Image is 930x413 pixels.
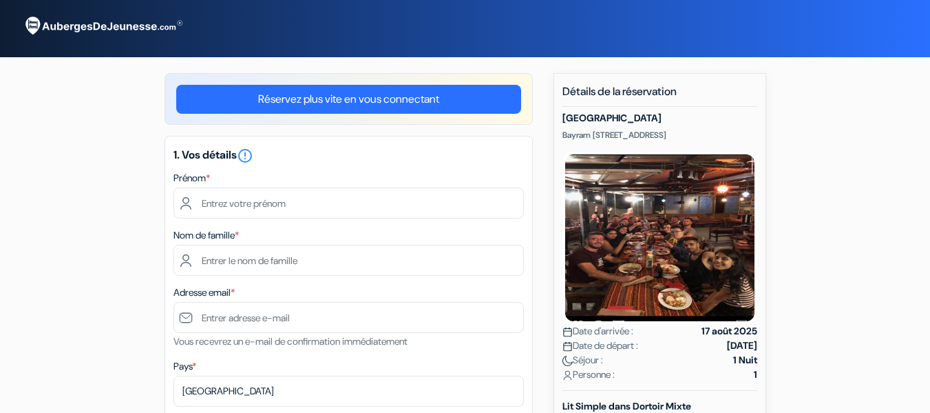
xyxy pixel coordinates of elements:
p: Bayram [STREET_ADDRESS] [562,130,757,141]
img: calendar.svg [562,327,573,337]
i: error_outline [237,148,253,164]
strong: 1 Nuit [733,353,757,367]
img: AubergesDeJeunesse.com [17,8,189,45]
small: Vous recevrez un e-mail de confirmation immédiatement [173,335,408,347]
h5: 1. Vos détails [173,148,524,164]
img: user_icon.svg [562,370,573,381]
b: Lit Simple dans Dortoir Mixte [562,400,691,412]
h5: [GEOGRAPHIC_DATA] [562,112,757,124]
input: Entrez votre prénom [173,188,524,219]
label: Prénom [173,171,210,185]
input: Entrer adresse e-mail [173,302,524,333]
span: Séjour : [562,353,603,367]
strong: [DATE] [727,339,757,353]
img: moon.svg [562,356,573,366]
input: Entrer le nom de famille [173,245,524,276]
span: Date de départ : [562,339,638,353]
strong: 17 août 2025 [701,324,757,339]
span: Personne : [562,367,615,382]
label: Adresse email [173,285,235,300]
h5: Détails de la réservation [562,85,757,107]
a: Réservez plus vite en vous connectant [176,85,521,114]
label: Nom de famille [173,228,239,243]
a: error_outline [237,148,253,162]
span: Date d'arrivée : [562,324,633,339]
strong: 1 [754,367,757,382]
label: Pays [173,359,196,374]
img: calendar.svg [562,341,573,352]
